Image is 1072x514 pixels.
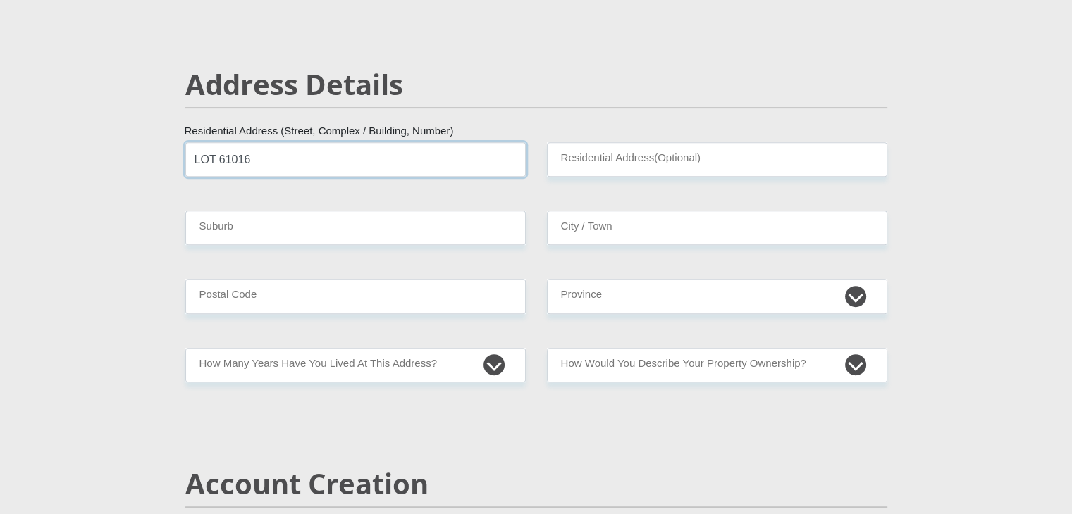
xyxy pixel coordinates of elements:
select: Please select a value [547,348,887,382]
input: Valid residential address [185,142,526,177]
input: Address line 2 (Optional) [547,142,887,177]
h2: Account Creation [185,467,887,501]
input: Suburb [185,211,526,245]
input: Postal Code [185,279,526,313]
h2: Address Details [185,68,887,101]
input: City [547,211,887,245]
select: Please select a value [185,348,526,382]
select: Please Select a Province [547,279,887,313]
